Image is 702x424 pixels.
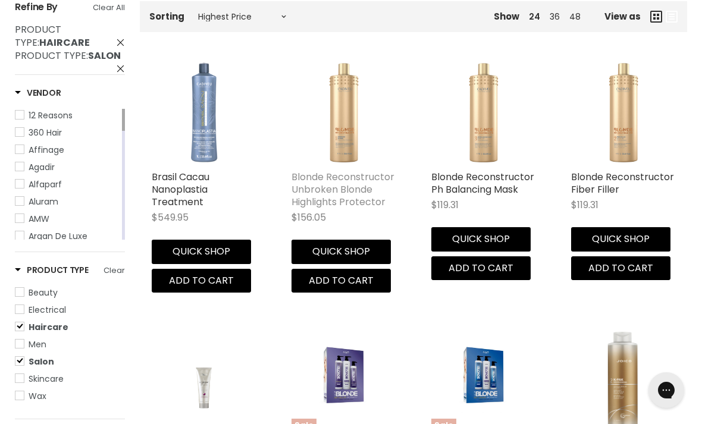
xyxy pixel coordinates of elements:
[149,11,184,21] label: Sorting
[309,274,374,287] span: Add to cart
[29,338,46,350] span: Men
[152,211,189,224] span: $549.95
[292,269,391,293] button: Add to cart
[29,196,58,208] span: Aluram
[29,304,66,316] span: Electrical
[39,36,90,49] strong: Haircare
[15,372,125,385] a: Skincare
[15,212,120,225] a: AMW
[93,1,125,14] a: Clear All
[449,261,513,275] span: Add to cart
[431,61,535,165] img: Blonde Reconstructor Ph Balancing Mask
[29,230,87,255] span: Argan De Luxe Professional
[169,274,234,287] span: Add to cart
[571,227,670,251] button: Quick shop
[571,170,674,196] a: Blonde Reconstructor Fiber Filler
[571,61,675,165] img: Blonde Reconstructor Fiber Filler
[152,269,251,293] button: Add to cart
[15,109,120,122] a: 12 Reasons
[604,11,641,21] span: View as
[88,49,121,62] strong: Salon
[29,213,49,225] span: AMW
[15,264,89,276] h3: Product Type
[15,126,120,139] a: 360 Hair
[571,198,598,212] span: $119.31
[431,256,531,280] button: Add to cart
[15,23,61,49] span: Product Type
[15,390,125,403] a: Wax
[15,49,121,62] span: :
[15,195,120,208] a: Aluram
[15,143,120,156] a: Affinage
[15,338,125,351] a: Men
[292,211,326,224] span: $156.05
[29,109,73,121] span: 12 Reasons
[292,61,396,165] img: Blonde Reconstructor Unbroken Blonde Highlights Protector
[569,11,581,23] a: 48
[15,286,125,299] a: Beauty
[29,287,58,299] span: Beauty
[643,368,690,412] iframe: Gorgias live chat messenger
[15,230,120,256] a: Argan De Luxe Professional
[550,11,560,23] a: 36
[292,170,394,209] a: Blonde Reconstructor Unbroken Blonde Highlights Protector
[104,264,125,277] a: Clear
[152,170,209,209] a: Brasil Cacau Nanoplastia Treatment
[15,87,61,99] h3: Vendor
[529,11,540,23] a: 24
[29,321,68,333] span: Haircare
[152,240,251,263] button: Quick shop
[15,23,125,49] a: Product Type: Haircare
[15,321,125,334] a: Haircare
[15,355,125,368] a: Salon
[15,178,120,191] a: Alfaparf
[588,261,653,275] span: Add to cart
[15,49,125,62] a: Product Type: Salon
[431,227,531,251] button: Quick shop
[29,373,64,385] span: Skincare
[29,356,54,368] span: Salon
[15,161,120,174] a: Agadir
[571,256,670,280] button: Add to cart
[494,10,519,23] span: Show
[29,178,62,190] span: Alfaparf
[152,61,256,165] img: Brasil Cacau Nanoplastia Treatment
[29,127,62,139] span: 360 Hair
[15,23,90,49] span: :
[431,170,534,196] a: Blonde Reconstructor Ph Balancing Mask
[29,144,64,156] span: Affinage
[15,303,125,316] a: Electrical
[431,198,459,212] span: $119.31
[15,49,86,62] span: Product Type
[29,390,46,402] span: Wax
[292,240,391,263] button: Quick shop
[29,161,55,173] span: Agadir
